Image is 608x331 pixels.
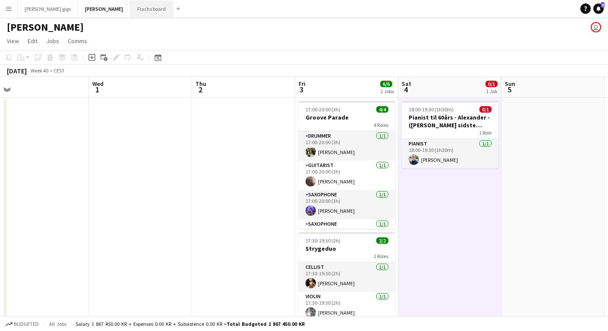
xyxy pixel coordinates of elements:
[299,219,395,249] app-card-role: Saxophone1/117:00-20:00 (3h)
[486,88,497,95] div: 1 Job
[18,0,78,17] button: [PERSON_NAME] gigs
[46,37,59,45] span: Jobs
[299,101,395,229] app-job-card: 17:00-20:00 (3h)4/4Groove Parade4 RolesDrummer1/117:00-20:00 (3h)[PERSON_NAME]Guitarist1/117:00-2...
[194,85,206,95] span: 2
[68,37,87,45] span: Comms
[47,321,68,327] span: All jobs
[479,129,491,136] span: 1 Role
[297,85,306,95] span: 3
[76,321,305,327] div: Salary 1 867 450.00 KR + Expenses 0.00 KR + Subsistence 0.00 KR =
[91,85,104,95] span: 1
[374,253,388,259] span: 2 Roles
[400,85,411,95] span: 4
[7,66,27,75] div: [DATE]
[43,35,63,47] a: Jobs
[505,80,515,88] span: Sun
[374,122,388,128] span: 4 Roles
[479,106,491,113] span: 0/1
[24,35,41,47] a: Edit
[299,113,395,121] h3: Groove Parade
[299,190,395,219] app-card-role: Saxophone1/117:00-20:00 (3h)[PERSON_NAME]
[402,80,411,88] span: Sat
[380,81,392,87] span: 6/6
[7,37,19,45] span: View
[28,37,38,45] span: Edit
[299,161,395,190] app-card-role: Guitarist1/117:00-20:00 (3h)[PERSON_NAME]
[504,85,515,95] span: 5
[402,139,498,168] app-card-role: Pianist1/118:00-19:30 (1h30m)[PERSON_NAME]
[381,88,394,95] div: 2 Jobs
[593,3,604,14] a: 9
[227,321,305,327] span: Total Budgeted 1 867 450.00 KR
[299,80,306,88] span: Fri
[299,245,395,252] h3: Strygeduo
[591,22,601,32] app-user-avatar: Asger Søgaard Hajslund
[78,0,130,17] button: [PERSON_NAME]
[376,237,388,244] span: 2/2
[130,0,173,17] button: Flachs board
[195,80,206,88] span: Thu
[299,262,395,292] app-card-role: Cellist1/117:30-19:30 (2h)[PERSON_NAME]
[299,232,395,321] app-job-card: 17:30-19:30 (2h)2/2Strygeduo2 RolesCellist1/117:30-19:30 (2h)[PERSON_NAME]Violin1/117:30-19:30 (2...
[376,106,388,113] span: 4/4
[54,67,65,74] div: CEST
[299,292,395,321] app-card-role: Violin1/117:30-19:30 (2h)[PERSON_NAME]
[601,2,605,8] span: 9
[4,319,40,329] button: Budgeted
[409,106,454,113] span: 18:00-19:30 (1h30m)
[3,35,22,47] a: View
[299,131,395,161] app-card-role: Drummer1/117:00-20:00 (3h)[PERSON_NAME]
[64,35,91,47] a: Comms
[28,67,50,74] span: Week 40
[402,101,498,168] app-job-card: 18:00-19:30 (1h30m)0/1Pianist til 60års - Alexander - ([PERSON_NAME] sidste bekræftelse)1 RolePia...
[402,113,498,129] h3: Pianist til 60års - Alexander - ([PERSON_NAME] sidste bekræftelse)
[7,21,84,34] h1: [PERSON_NAME]
[14,321,39,327] span: Budgeted
[306,237,340,244] span: 17:30-19:30 (2h)
[485,81,498,87] span: 0/1
[92,80,104,88] span: Wed
[306,106,340,113] span: 17:00-20:00 (3h)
